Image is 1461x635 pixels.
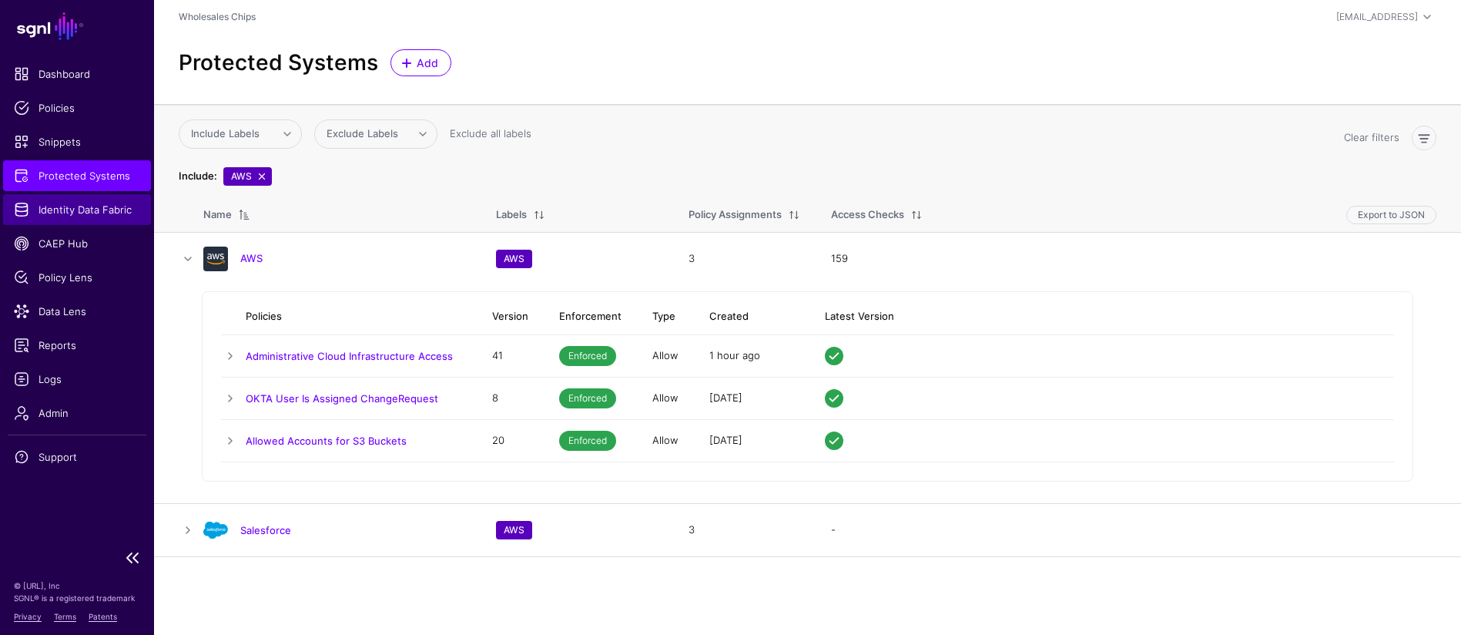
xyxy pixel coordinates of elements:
button: Export to JSON [1346,206,1436,224]
a: Protected Systems [3,160,151,191]
td: 8 [477,378,544,420]
span: AWS [223,167,272,186]
a: Administrative Cloud Infrastructure Access [246,350,453,362]
a: Patents [89,612,117,621]
span: [DATE] [709,434,742,446]
th: Type [637,298,694,335]
a: Privacy [14,612,42,621]
img: svg+xml;base64,PHN2ZyB3aWR0aD0iNjQiIGhlaWdodD0iNjQiIHZpZXdCb3g9IjAgMCA2NCA2NCIgZmlsbD0ibm9uZSIgeG... [203,247,228,271]
span: Reports [14,338,140,353]
div: - [831,522,1436,538]
a: Exclude all labels [450,127,531,139]
a: Clear filters [1344,131,1399,143]
span: Logs [14,371,140,387]
div: Labels [496,207,527,223]
span: AWS [496,521,532,539]
a: CAEP Hub [3,228,151,259]
p: © [URL], Inc [14,580,140,592]
span: CAEP Hub [14,236,140,251]
td: Allow [637,420,694,462]
div: Name [203,207,232,223]
a: Dashboard [3,59,151,89]
span: Support [14,449,140,465]
span: Enforced [559,431,616,451]
a: Reports [3,330,151,361]
span: Exclude Labels [327,127,398,139]
div: [EMAIL_ADDRESS] [1336,10,1418,24]
a: Add [390,49,451,76]
div: 159 [831,251,1436,267]
span: Add [415,55,441,71]
span: 1 hour ago [709,349,760,361]
span: Enforced [559,388,616,408]
a: Terms [54,612,76,621]
th: Latest Version [809,298,1394,335]
span: Dashboard [14,66,140,82]
a: Policies [3,92,151,123]
a: Policy Lens [3,262,151,293]
span: Enforced [559,346,616,366]
a: Snippets [3,126,151,157]
span: Include Labels [191,127,260,139]
a: AWS [240,252,263,264]
th: Enforcement [544,298,637,335]
h2: Protected Systems [179,50,378,76]
a: Logs [3,364,151,395]
a: Data Lens [3,296,151,327]
td: 41 [477,335,544,378]
span: Policies [14,100,140,116]
th: Policies [246,298,477,335]
a: Allowed Accounts for S3 Buckets [246,435,407,447]
a: OKTA User Is Assigned ChangeRequest [246,392,438,405]
span: Data Lens [14,304,140,319]
a: SGNL [9,9,145,43]
span: Snippets [14,134,140,150]
p: SGNL® is a registered trademark [14,592,140,604]
div: Policy Assignments [689,207,782,223]
td: 20 [477,420,544,462]
td: 3 [673,504,816,557]
a: Admin [3,398,151,428]
th: Version [477,298,544,335]
div: Access Checks [831,207,904,223]
span: Identity Data Fabric [14,202,140,217]
span: AWS [496,250,532,268]
span: Policy Lens [14,270,140,285]
div: Include: [176,169,220,184]
td: 3 [673,232,816,285]
img: svg+xml;base64,PD94bWwgdmVyc2lvbj0iMS4wIiBlbmNvZGluZz0iVVRGLTgiPz4KPHN2ZyB2ZXJzaW9uPSIxLjEiIHZpZX... [203,518,228,543]
td: Allow [637,378,694,420]
span: [DATE] [709,391,742,404]
span: Protected Systems [14,168,140,183]
a: Identity Data Fabric [3,194,151,225]
th: Created [694,298,809,335]
a: Wholesales Chips [179,11,256,22]
span: Admin [14,405,140,421]
td: Allow [637,335,694,378]
a: Salesforce [240,524,291,536]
